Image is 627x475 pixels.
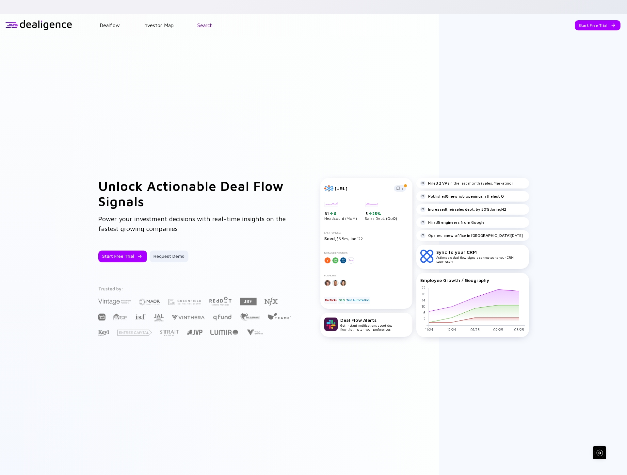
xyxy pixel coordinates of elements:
[436,249,525,255] div: Sync to your CRM
[420,220,485,225] div: Hired
[135,314,146,319] img: Israel Secondary Fund
[446,194,483,199] strong: 8 new job openings
[421,285,425,289] tspan: 22
[324,297,337,303] div: DevTools
[324,274,409,277] div: Founders
[447,327,456,332] tspan: 12/24
[153,314,164,321] img: JAL Ventures
[420,181,513,186] div: in the last month (Sales,Marketing)
[428,207,446,212] strong: Increased
[420,194,504,199] div: Published in the
[160,330,179,336] img: Strait Capital
[438,220,485,225] strong: 5 engineers from Google
[150,251,188,262] button: Request Demo
[240,297,257,306] img: JBV Capital
[324,236,409,241] div: $5.5m, Jan `22
[333,211,336,216] div: 6
[420,207,506,212] div: their during
[365,202,397,221] div: Sales Dept. (QoQ)
[98,286,292,291] div: Trusted by:
[423,317,425,321] tspan: 2
[340,317,394,323] div: Deal Flow Alerts
[365,211,397,216] div: 5
[324,202,357,221] div: Headcount (MoM)
[428,181,449,186] strong: Hired 2 VPs
[423,310,425,315] tspan: 6
[420,233,523,238] div: Opened a [DATE]
[98,251,147,262] button: Start Free Trial
[421,304,425,308] tspan: 10
[197,22,213,28] a: Search
[514,327,524,332] tspan: 03/25
[338,297,345,303] div: B2B
[372,211,381,216] div: 25%
[501,207,506,212] strong: H2
[346,297,370,303] div: Test Automation
[265,298,278,305] img: NFX
[455,207,490,212] strong: sales dept. by 50%
[143,22,174,28] a: Investor Map
[446,233,511,238] strong: new office in [GEOGRAPHIC_DATA]
[422,291,425,296] tspan: 18
[422,298,425,302] tspan: 14
[117,330,152,336] img: Entrée Capital
[210,330,238,335] img: Lumir Ventures
[324,236,336,241] span: Seed,
[425,327,433,332] tspan: 11/24
[436,249,525,263] div: Actionable deal flow signals connected to your CRM seamlessly
[340,317,394,331] div: Get instant notifications about deal flow that match your preferences
[267,313,291,319] img: Team8
[493,194,504,199] strong: last Q
[246,329,263,336] img: Viola Growth
[100,22,120,28] a: Dealflow
[168,299,201,305] img: Greenfield Partners
[335,186,390,191] div: [URL]
[420,277,525,283] div: Employee Growth / Geography
[470,327,479,332] tspan: 01/25
[98,298,131,305] img: Vintage Investment Partners
[209,295,232,306] img: Red Dot Capital Partners
[213,313,232,321] img: Q Fund
[113,313,127,320] img: FINTOP Capital
[98,178,294,209] h1: Unlock Actionable Deal Flow Signals
[187,330,202,335] img: Jerusalem Venture Partners
[493,327,503,332] tspan: 02/25
[240,313,260,321] img: The Elephant
[324,231,409,234] div: Last Funding
[171,314,205,320] img: Vinthera
[98,215,286,232] span: Power your investment decisions with real-time insights on the fastest growing companies
[139,297,160,307] img: Maor Investments
[324,252,409,254] div: Notable Investors
[575,20,620,30] button: Start Free Trial
[325,211,357,216] div: 31
[98,330,109,336] img: Key1 Capital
